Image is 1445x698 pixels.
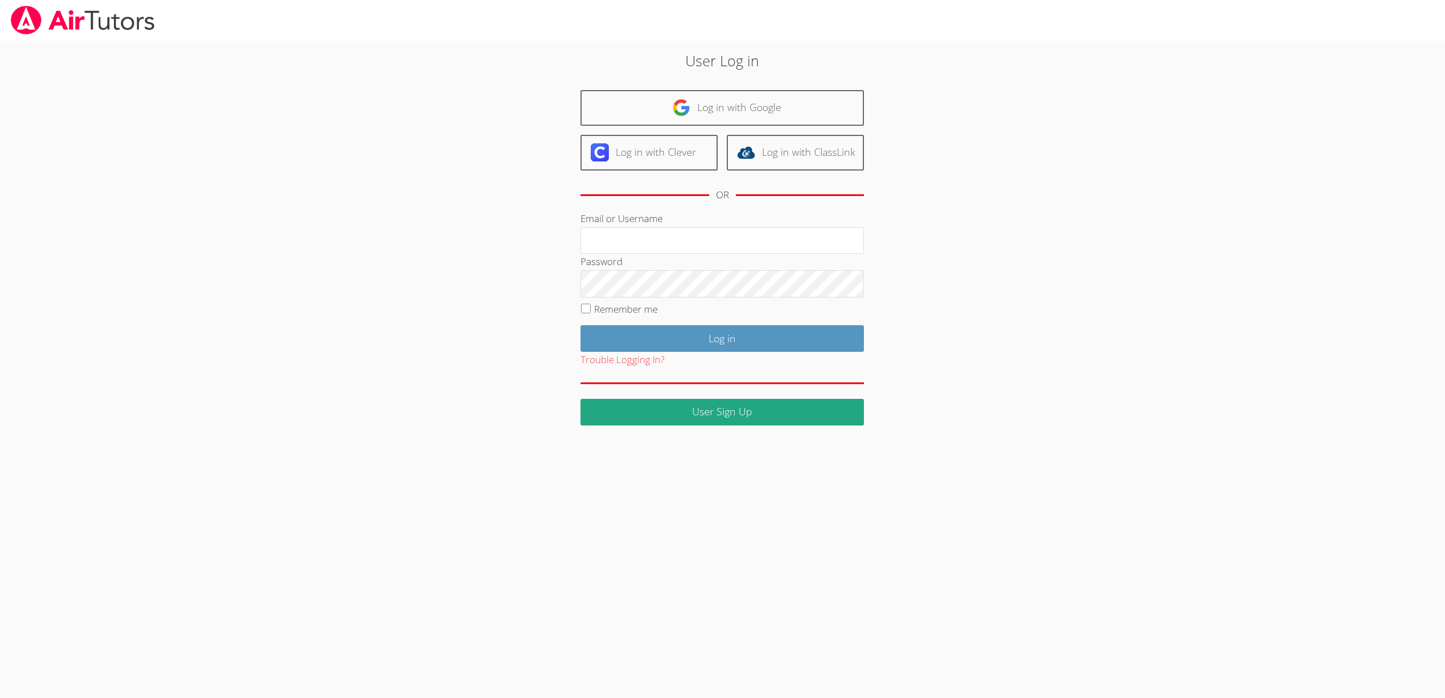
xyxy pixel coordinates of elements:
a: Log in with ClassLink [727,135,864,171]
img: airtutors_banner-c4298cdbf04f3fff15de1276eac7730deb9818008684d7c2e4769d2f7ddbe033.png [10,6,156,35]
a: Log in with Google [580,90,864,126]
label: Remember me [594,303,658,316]
label: Email or Username [580,212,663,225]
h2: User Log in [332,50,1112,71]
a: Log in with Clever [580,135,718,171]
img: classlink-logo-d6bb404cc1216ec64c9a2012d9dc4662098be43eaf13dc465df04b49fa7ab582.svg [737,143,755,161]
button: Trouble Logging In? [580,352,664,368]
div: OR [716,187,729,203]
img: google-logo-50288ca7cdecda66e5e0955fdab243c47b7ad437acaf1139b6f446037453330a.svg [672,99,690,117]
img: clever-logo-6eab21bc6e7a338710f1a6ff85c0baf02591cd810cc4098c63d3a4b26e2feb20.svg [591,143,609,161]
a: User Sign Up [580,399,864,425]
label: Password [580,255,622,268]
input: Log in [580,325,864,352]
